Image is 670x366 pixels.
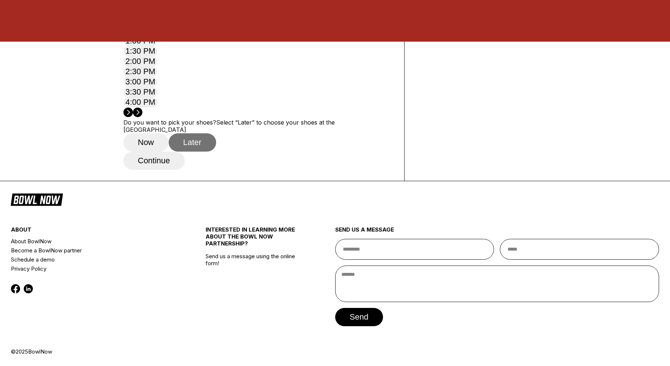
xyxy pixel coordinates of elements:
[123,119,335,133] label: Select “Later” to choose your shoes at the [GEOGRAPHIC_DATA]
[123,119,216,126] label: Do you want to pick your shoes?
[123,97,158,107] button: 4:00 PM
[206,226,303,253] div: INTERESTED IN LEARNING MORE ABOUT THE BOWL NOW PARTNERSHIP?
[11,246,173,255] a: Become a BowlNow partner
[11,348,659,355] div: © 2025 BowlNow
[123,77,158,87] button: 3:00 PM
[123,133,169,152] button: Now
[11,255,173,264] a: Schedule a demo
[11,264,173,273] a: Privacy Policy
[169,133,216,152] button: Later
[123,66,158,77] button: 2:30 PM
[123,87,158,97] button: 3:30 PM
[11,226,173,237] div: about
[206,210,303,348] div: Send us a message using the online form!
[11,237,173,246] a: About BowlNow
[335,226,659,239] div: send us a message
[335,308,383,326] button: send
[123,152,185,170] button: Continue
[123,56,158,66] button: 2:00 PM
[123,46,158,56] button: 1:30 PM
